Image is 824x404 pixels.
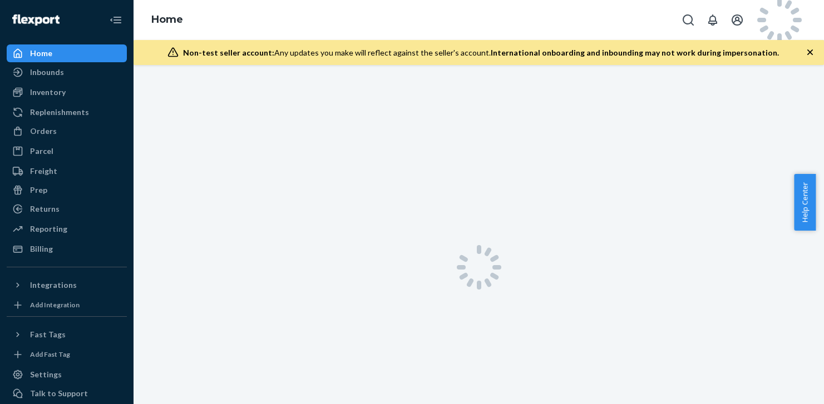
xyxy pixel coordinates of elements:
button: Help Center [794,174,816,231]
a: Add Fast Tag [7,348,127,361]
div: Orders [30,126,57,137]
a: Billing [7,240,127,258]
img: Flexport logo [12,14,60,26]
a: Reporting [7,220,127,238]
a: Parcel [7,142,127,160]
div: Prep [30,184,47,196]
button: Integrations [7,276,127,294]
a: Orders [7,122,127,140]
span: International onboarding and inbounding may not work during impersonation. [491,48,779,57]
div: Inbounds [30,67,64,78]
a: Home [7,44,127,62]
div: Add Fast Tag [30,350,70,359]
button: Open Search Box [677,9,699,31]
div: Returns [30,203,60,215]
button: Fast Tags [7,326,127,343]
div: Replenishments [30,107,89,118]
button: Close Navigation [105,9,127,31]
a: Home [151,13,183,26]
a: Inbounds [7,63,127,81]
span: Non-test seller account: [183,48,274,57]
div: Freight [30,166,57,177]
div: Integrations [30,280,77,291]
button: Open notifications [702,9,724,31]
a: Freight [7,162,127,180]
a: Add Integration [7,298,127,312]
ol: breadcrumbs [142,4,192,36]
a: Returns [7,200,127,218]
a: Inventory [7,83,127,101]
div: Inventory [30,87,66,98]
div: Billing [30,243,53,255]
div: Settings [30,369,62,380]
div: Any updates you make will reflect against the seller's account. [183,47,779,58]
button: Talk to Support [7,385,127,402]
div: Add Integration [30,300,80,310]
a: Replenishments [7,103,127,121]
a: Prep [7,181,127,199]
div: Talk to Support [30,388,88,399]
div: Home [30,48,52,59]
div: Reporting [30,223,67,235]
button: Open account menu [726,9,748,31]
div: Fast Tags [30,329,66,340]
a: Settings [7,366,127,383]
div: Parcel [30,146,53,157]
